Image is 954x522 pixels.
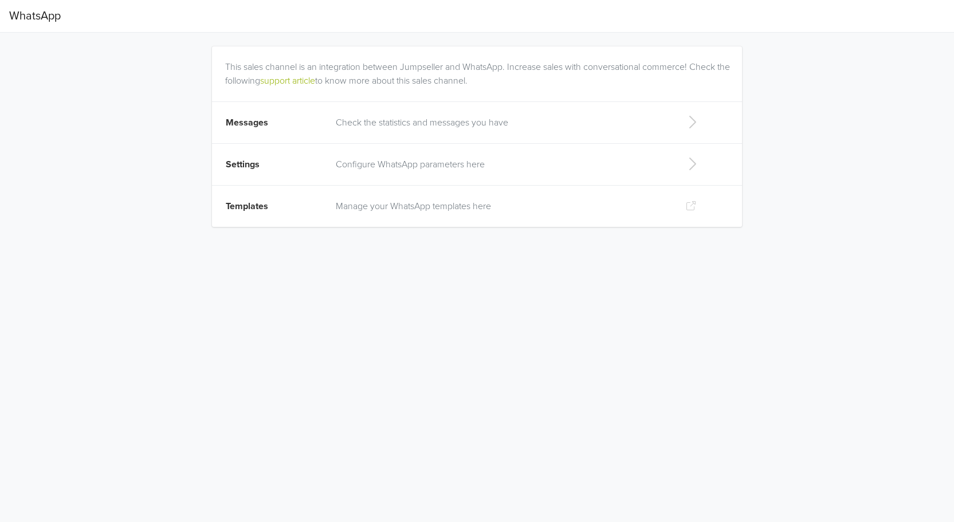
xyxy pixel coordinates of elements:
[9,5,61,28] span: WhatsApp
[226,159,260,170] span: Settings
[226,117,268,128] span: Messages
[226,201,268,212] span: Templates
[225,46,733,88] div: This sales channel is an integration between Jumpseller and WhatsApp. Increase sales with convers...
[336,158,667,171] p: Configure WhatsApp parameters here
[315,75,468,87] a: to know more about this sales channel.
[260,75,315,87] a: support article
[336,116,667,129] p: Check the statistics and messages you have
[336,199,667,213] p: Manage your WhatsApp templates here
